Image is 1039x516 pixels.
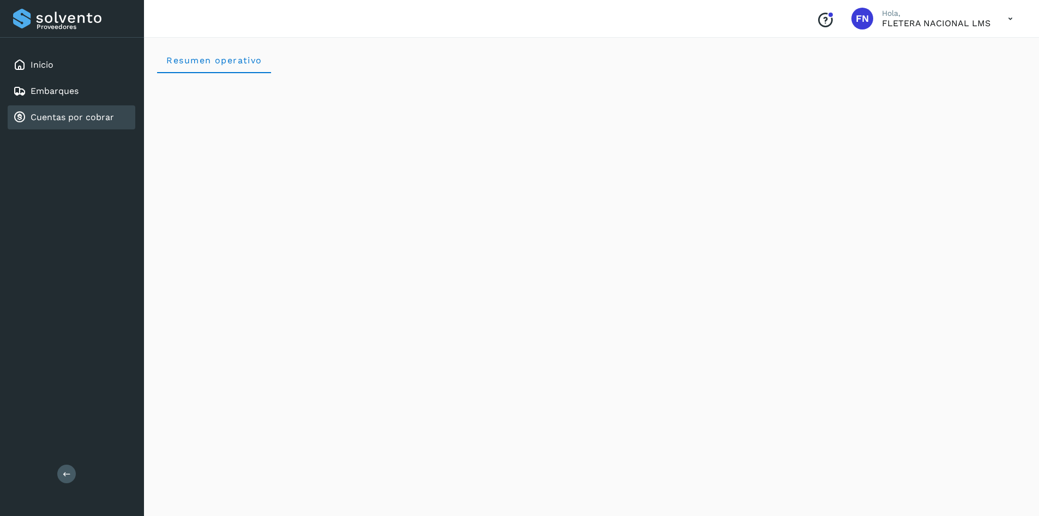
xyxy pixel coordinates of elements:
p: Hola, [882,9,990,18]
p: FLETERA NACIONAL LMS [882,18,990,28]
span: Resumen operativo [166,55,262,66]
div: Inicio [8,53,135,77]
div: Cuentas por cobrar [8,105,135,129]
p: Proveedores [37,23,131,31]
a: Embarques [31,86,79,96]
a: Cuentas por cobrar [31,112,114,122]
a: Inicio [31,60,53,70]
div: Embarques [8,79,135,103]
